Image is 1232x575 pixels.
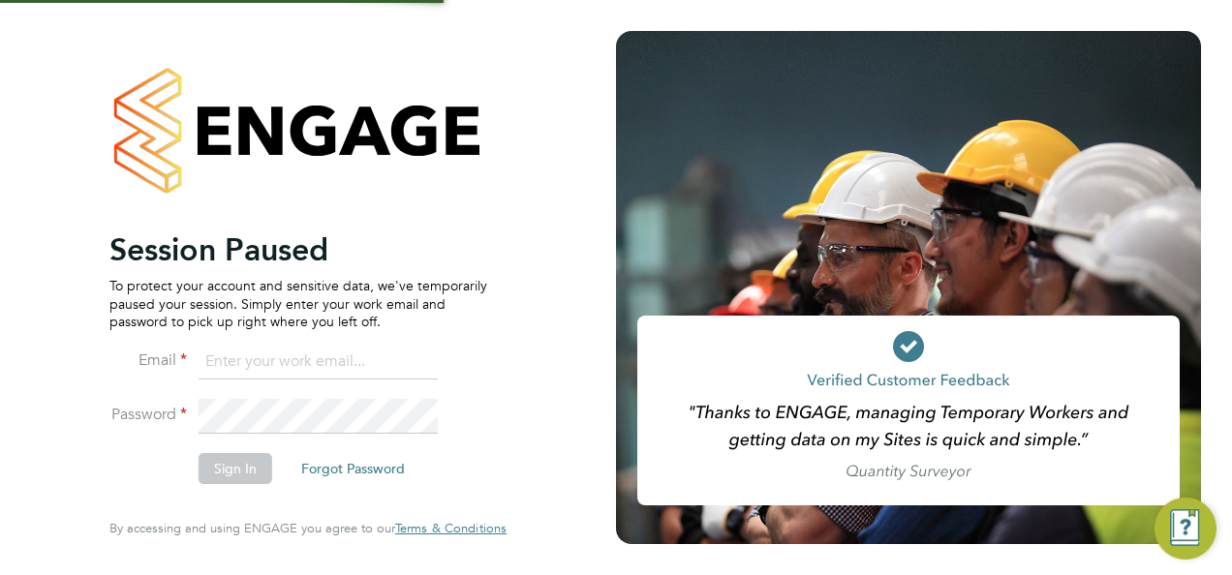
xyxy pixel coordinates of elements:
[199,345,438,379] input: Enter your work email...
[199,453,272,484] button: Sign In
[109,230,487,269] h2: Session Paused
[286,453,420,484] button: Forgot Password
[109,350,187,371] label: Email
[109,277,487,330] p: To protect your account and sensitive data, we've temporarily paused your session. Simply enter y...
[109,520,507,536] span: By accessing and using ENGAGE you agree to our
[1155,498,1217,560] button: Engage Resource Center
[109,405,187,425] label: Password
[395,520,507,536] span: Terms & Conditions
[395,521,507,536] a: Terms & Conditions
